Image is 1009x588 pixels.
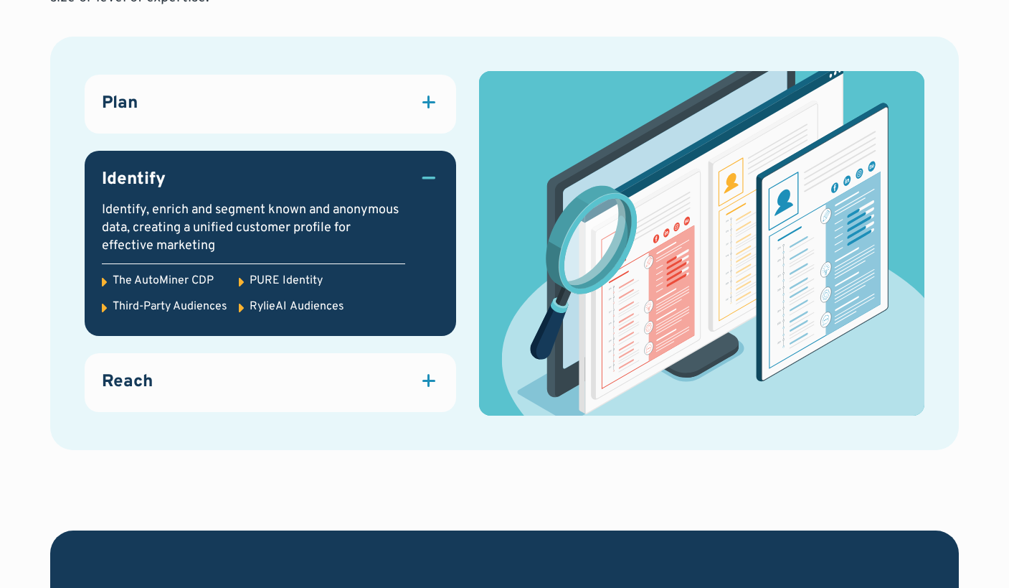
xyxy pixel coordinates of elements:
[250,273,323,289] div: PURE Identity
[113,299,227,314] div: Third-Party Audiences
[102,168,166,192] h3: Identify
[102,92,138,116] h3: Plan
[479,71,924,416] img: personas and customer profiles
[102,201,404,256] div: Identify, enrich and segment known and anonymous data, creating a unified customer profile for ef...
[250,299,344,314] div: RylieAI Audiences
[102,370,153,395] h3: Reach
[113,273,214,289] div: The AutoMiner CDP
